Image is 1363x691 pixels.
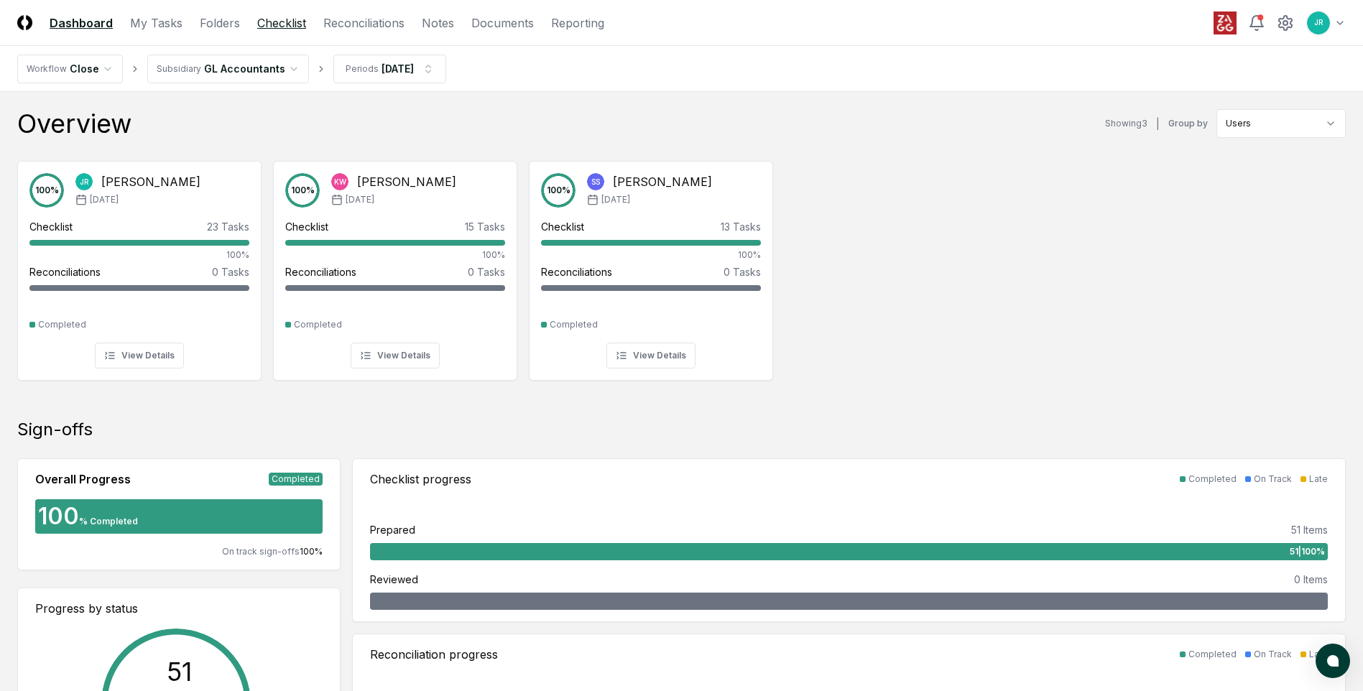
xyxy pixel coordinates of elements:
div: Prepared [370,522,415,537]
div: On Track [1254,648,1292,661]
div: Reconciliation progress [370,646,498,663]
span: [DATE] [601,193,630,206]
span: JR [1314,17,1323,28]
div: 0 Items [1294,572,1328,587]
a: My Tasks [130,14,182,32]
span: [DATE] [90,193,119,206]
div: Overview [17,109,131,138]
a: 100%JR[PERSON_NAME][DATE]Checklist23 Tasks100%Reconciliations0 TasksCompletedView Details [17,149,262,381]
button: View Details [351,343,440,368]
span: KW [334,177,346,187]
div: Reviewed [370,572,418,587]
div: Completed [1188,648,1237,661]
div: Reconciliations [285,264,356,279]
div: Checklist [285,219,328,234]
div: 0 Tasks [468,264,505,279]
div: Completed [294,318,342,331]
div: 15 Tasks [465,219,505,234]
div: | [1156,116,1160,131]
a: Notes [422,14,454,32]
div: Showing 3 [1105,117,1147,130]
div: Completed [38,318,86,331]
a: 100%SS[PERSON_NAME][DATE]Checklist13 Tasks100%Reconciliations0 TasksCompletedView Details [529,149,773,381]
div: 100% [285,249,505,261]
span: [DATE] [346,193,374,206]
div: Progress by status [35,600,323,617]
div: [PERSON_NAME] [101,173,200,190]
a: Dashboard [50,14,113,32]
div: 51 Items [1291,522,1328,537]
div: Periods [346,62,379,75]
div: Workflow [27,62,67,75]
div: 0 Tasks [212,264,249,279]
span: JR [80,177,89,187]
div: 0 Tasks [724,264,761,279]
img: ZAGG logo [1214,11,1237,34]
a: Checklist progressCompletedOn TrackLatePrepared51 Items51|100%Reviewed0 Items [352,458,1346,622]
div: Late [1309,648,1328,661]
div: 100% [541,249,761,261]
button: atlas-launcher [1316,644,1350,678]
div: Late [1309,473,1328,486]
a: Documents [471,14,534,32]
button: View Details [95,343,184,368]
button: View Details [606,343,696,368]
label: Group by [1168,119,1208,128]
a: 100%KW[PERSON_NAME][DATE]Checklist15 Tasks100%Reconciliations0 TasksCompletedView Details [273,149,517,381]
div: Sign-offs [17,418,1346,441]
div: Completed [269,473,323,486]
img: Logo [17,15,32,30]
div: On Track [1254,473,1292,486]
span: On track sign-offs [222,546,300,557]
div: Reconciliations [29,264,101,279]
div: [PERSON_NAME] [613,173,712,190]
div: 100 [35,505,79,528]
a: Reporting [551,14,604,32]
div: Checklist [29,219,73,234]
div: Checklist progress [370,470,471,488]
div: Subsidiary [157,62,201,75]
a: Checklist [257,14,306,32]
div: Reconciliations [541,264,612,279]
span: SS [591,177,600,187]
a: Reconciliations [323,14,405,32]
button: JR [1306,10,1331,36]
div: Completed [1188,473,1237,486]
nav: breadcrumb [17,55,446,83]
div: 13 Tasks [721,219,761,234]
span: 100 % [300,546,323,557]
div: 100% [29,249,249,261]
div: [DATE] [382,61,414,76]
div: Overall Progress [35,470,131,488]
div: % Completed [79,515,138,528]
div: [PERSON_NAME] [357,173,456,190]
span: 51 | 100 % [1290,545,1325,558]
a: Folders [200,14,240,32]
div: Completed [550,318,598,331]
div: 23 Tasks [207,219,249,234]
button: Periods[DATE] [333,55,446,83]
div: Checklist [541,219,584,234]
